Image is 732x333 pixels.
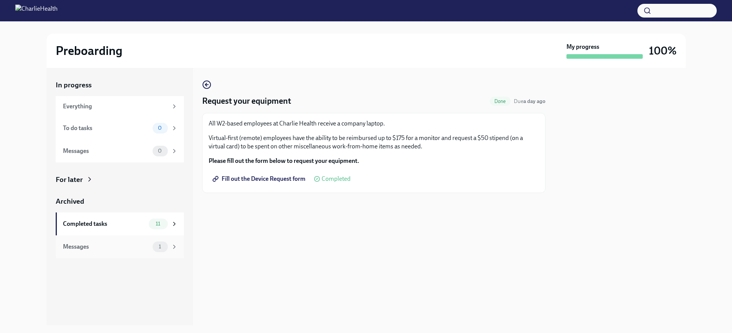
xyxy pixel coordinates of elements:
h3: 100% [649,44,677,58]
span: 1 [154,244,166,249]
span: Completed [322,176,351,182]
div: To do tasks [63,124,150,132]
a: Fill out the Device Request form [209,171,311,187]
span: Due [514,98,545,105]
span: 11 [151,221,165,227]
h2: Preboarding [56,43,122,58]
div: For later [56,175,83,185]
img: CharlieHealth [15,5,58,17]
a: Messages0 [56,140,184,162]
a: For later [56,175,184,185]
a: To do tasks0 [56,117,184,140]
div: Messages [63,147,150,155]
strong: a day ago [523,98,545,105]
span: Fill out the Device Request form [214,175,306,183]
p: Virtual-first (remote) employees have the ability to be reimbursed up to $175 for a monitor and r... [209,134,539,151]
strong: My progress [566,43,599,51]
a: Archived [56,196,184,206]
div: Everything [63,102,168,111]
strong: Please fill out the form below to request your equipment. [209,157,359,164]
span: Done [490,98,511,104]
div: Completed tasks [63,220,146,228]
span: September 6th, 2025 08:00 [514,98,545,105]
span: 0 [153,125,166,131]
p: All W2-based employees at Charlie Health receive a company laptop. [209,119,539,128]
a: Everything [56,96,184,117]
a: Messages1 [56,235,184,258]
h4: Request your equipment [202,95,291,107]
a: Completed tasks11 [56,212,184,235]
div: Messages [63,243,150,251]
span: 0 [153,148,166,154]
a: In progress [56,80,184,90]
